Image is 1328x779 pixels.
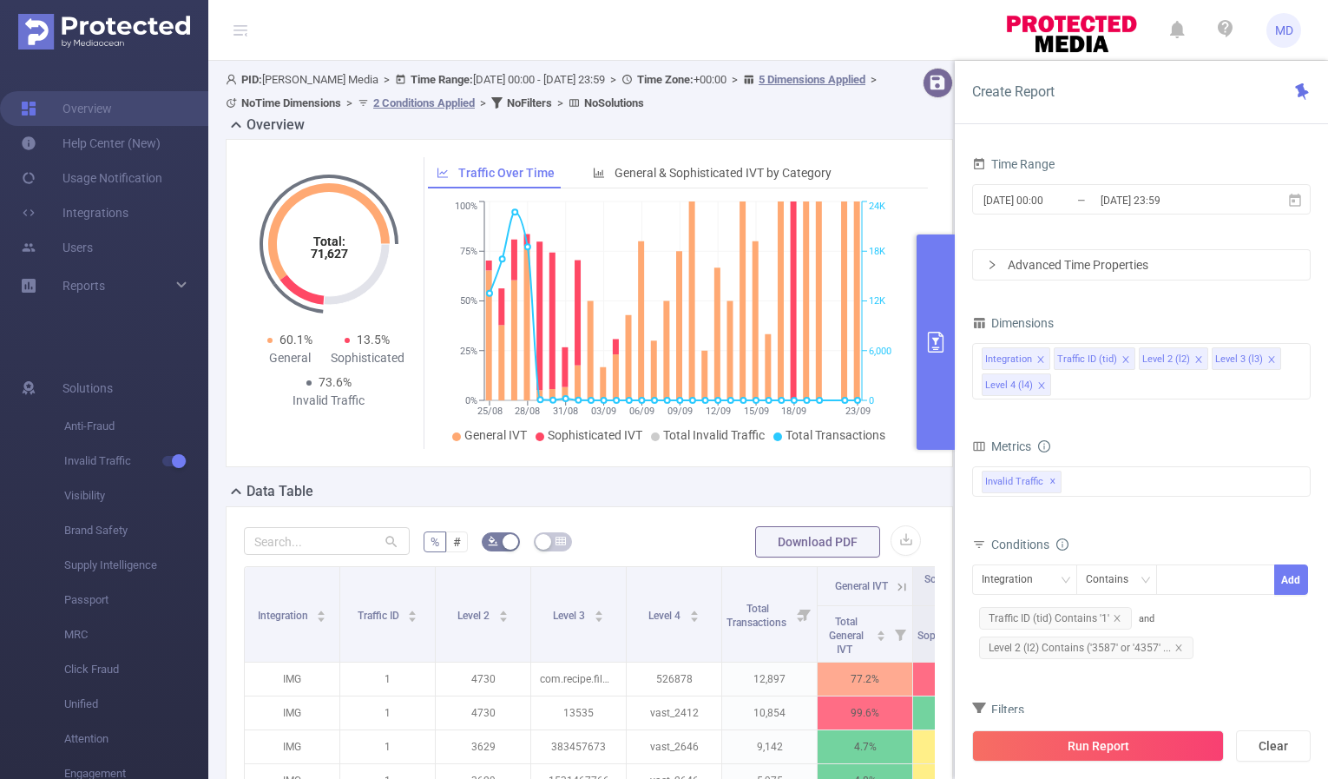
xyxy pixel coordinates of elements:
[431,535,439,549] span: %
[972,316,1054,330] span: Dimensions
[515,406,540,417] tspan: 28/08
[64,652,208,687] span: Click Fraud
[498,608,508,613] i: icon: caret-up
[722,730,817,763] p: 9,142
[972,613,1200,654] span: and
[1036,355,1045,366] i: icon: close
[457,610,492,622] span: Level 2
[317,608,326,613] i: icon: caret-up
[869,395,874,406] tspan: 0
[241,96,341,109] b: No Time Dimensions
[553,610,588,622] span: Level 3
[245,696,339,729] p: IMG
[460,346,477,357] tspan: 25%
[21,230,93,265] a: Users
[341,96,358,109] span: >
[310,247,347,261] tspan: 71,627
[477,406,503,417] tspan: 25/08
[1037,381,1046,392] i: icon: close
[62,268,105,303] a: Reports
[593,167,605,179] i: icon: bar-chart
[982,373,1051,396] li: Level 4 (l4)
[594,615,603,620] i: icon: caret-down
[498,608,509,618] div: Sort
[64,444,208,479] span: Invalid Traffic
[226,73,882,109] span: [PERSON_NAME] Media [DATE] 00:00 - [DATE] 23:59 +00:00
[64,409,208,444] span: Anti-Fraud
[247,481,313,502] h2: Data Table
[818,696,912,729] p: 99.6%
[1086,565,1141,594] div: Contains
[845,406,871,417] tspan: 23/09
[498,615,508,620] i: icon: caret-down
[982,565,1045,594] div: Integration
[357,333,390,347] span: 13.5%
[245,730,339,763] p: IMG
[378,73,395,86] span: >
[475,96,491,109] span: >
[1141,575,1151,587] i: icon: down
[829,616,864,656] span: Total General IVT
[226,74,241,85] i: icon: user
[329,349,407,367] div: Sophisticated
[64,583,208,617] span: Passport
[436,696,530,729] p: 4730
[615,166,832,180] span: General & Sophisticated IVT by Category
[605,73,621,86] span: >
[982,471,1062,493] span: Invalid Traffic
[21,126,161,161] a: Help Center (New)
[1054,347,1135,370] li: Traffic ID (tid)
[64,548,208,583] span: Supply Intelligence
[667,406,693,417] tspan: 09/09
[1061,575,1071,587] i: icon: down
[888,606,912,662] i: Filter menu
[689,608,699,613] i: icon: caret-up
[982,347,1050,370] li: Integration
[458,166,555,180] span: Traffic Over Time
[1267,355,1276,366] i: icon: close
[1038,440,1050,452] i: icon: info-circle
[594,608,604,618] div: Sort
[64,687,208,722] span: Unified
[1056,538,1068,551] i: icon: info-circle
[627,696,721,729] p: vast_2412
[465,395,477,406] tspan: 0%
[455,201,477,213] tspan: 100%
[786,428,885,442] span: Total Transactions
[241,73,262,86] b: PID:
[865,73,882,86] span: >
[290,392,368,410] div: Invalid Traffic
[244,527,410,555] input: Search...
[689,615,699,620] i: icon: caret-down
[594,608,603,613] i: icon: caret-up
[507,96,552,109] b: No Filters
[407,608,417,618] div: Sort
[1274,564,1308,595] button: Add
[982,188,1122,212] input: Start date
[979,637,1193,659] span: Level 2 (l2) Contains ('3587' or '4357' ...
[755,526,880,558] button: Download PDF
[1194,355,1203,366] i: icon: close
[781,406,806,417] tspan: 18/09
[876,628,886,638] div: Sort
[706,406,731,417] tspan: 12/09
[1236,730,1311,762] button: Clear
[1121,355,1130,366] i: icon: close
[464,428,527,442] span: General IVT
[722,663,817,696] p: 12,897
[973,250,1310,280] div: icon: rightAdvanced Time Properties
[436,730,530,763] p: 3629
[531,730,626,763] p: 383457673
[556,536,566,546] i: icon: table
[258,610,311,622] span: Integration
[460,246,477,257] tspan: 75%
[488,536,498,546] i: icon: bg-colors
[553,406,578,417] tspan: 31/08
[319,375,352,389] span: 73.6%
[18,14,190,50] img: Protected Media
[408,608,417,613] i: icon: caret-up
[972,83,1055,100] span: Create Report
[584,96,644,109] b: No Solutions
[1212,347,1281,370] li: Level 3 (l3)
[629,406,654,417] tspan: 06/09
